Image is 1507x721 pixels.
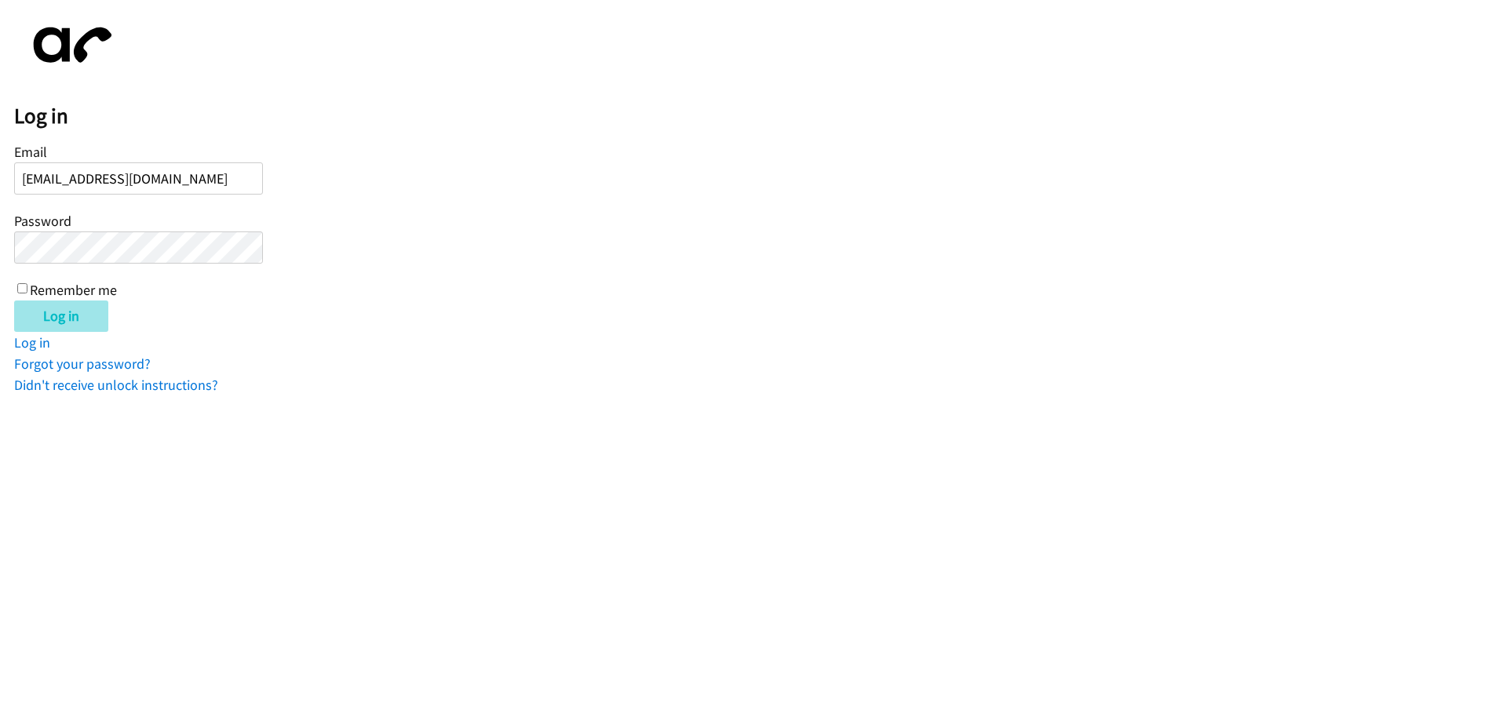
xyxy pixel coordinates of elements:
label: Remember me [30,281,117,299]
a: Forgot your password? [14,355,151,373]
input: Log in [14,300,108,332]
label: Email [14,143,47,161]
a: Didn't receive unlock instructions? [14,376,218,394]
a: Log in [14,333,50,351]
img: aphone-8a226864a2ddd6a5e75d1ebefc011f4aa8f32683c2d82f3fb0802fe031f96514.svg [14,14,124,76]
h2: Log in [14,103,1507,129]
label: Password [14,212,71,230]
